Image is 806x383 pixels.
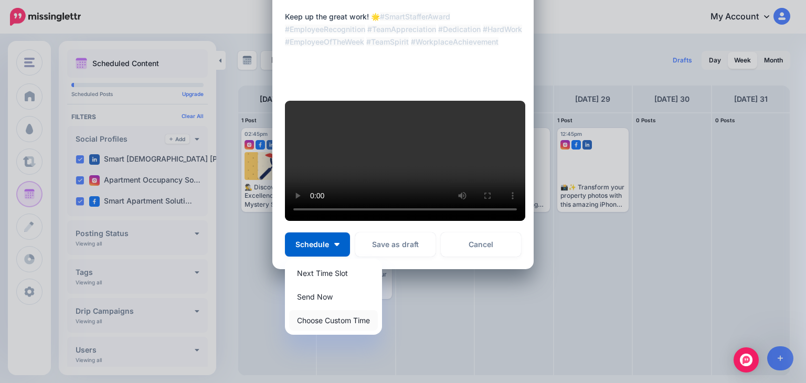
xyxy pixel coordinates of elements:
button: Save as draft [355,232,436,257]
a: Choose Custom Time [289,310,378,331]
a: Cancel [441,232,521,257]
div: Schedule [285,259,382,335]
div: Open Intercom Messenger [734,347,759,373]
button: Schedule [285,232,350,257]
a: Next Time Slot [289,263,378,283]
span: Schedule [295,241,329,248]
a: Send Now [289,286,378,307]
img: arrow-down-white.png [334,243,340,246]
